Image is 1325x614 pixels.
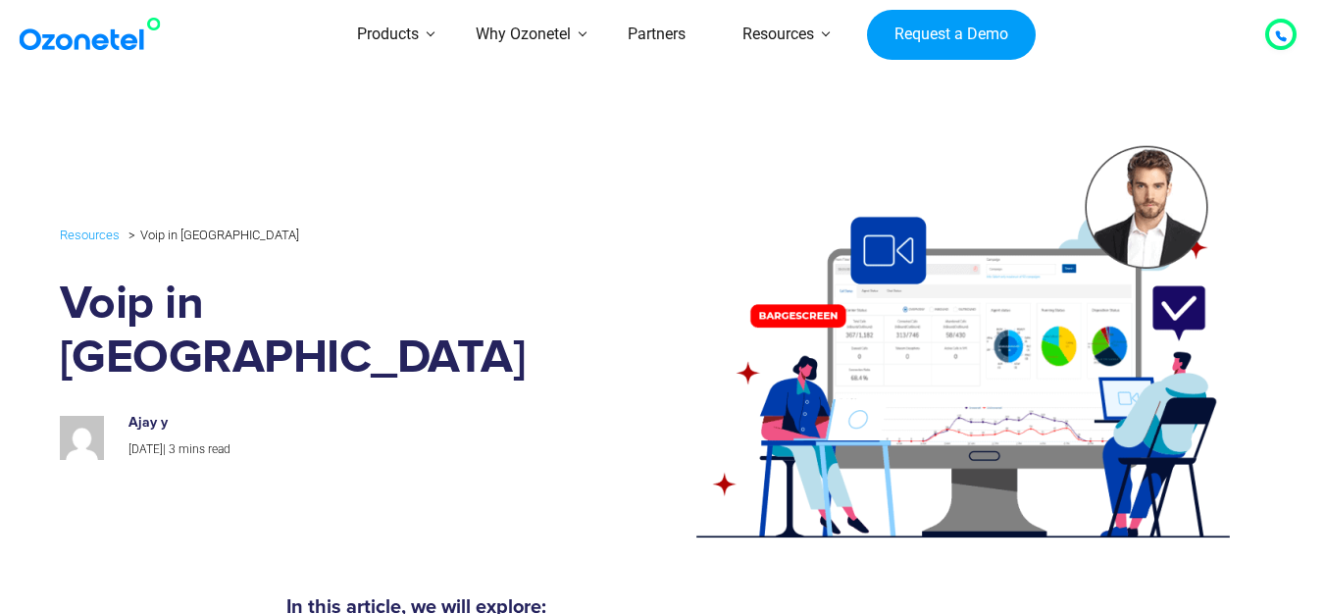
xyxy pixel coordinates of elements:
[128,439,542,461] p: |
[124,223,299,247] li: Voip in [GEOGRAPHIC_DATA]
[60,278,563,385] h1: Voip in [GEOGRAPHIC_DATA]
[128,442,163,456] span: [DATE]
[128,415,542,432] h6: Ajay y
[60,224,120,246] a: Resources
[60,416,104,460] img: ca79e7ff75a4a49ece3c360be6bc1c9ae11b1190ab38fa3a42769ffe2efab0fe
[178,442,230,456] span: mins read
[169,442,176,456] span: 3
[867,10,1035,61] a: Request a Demo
